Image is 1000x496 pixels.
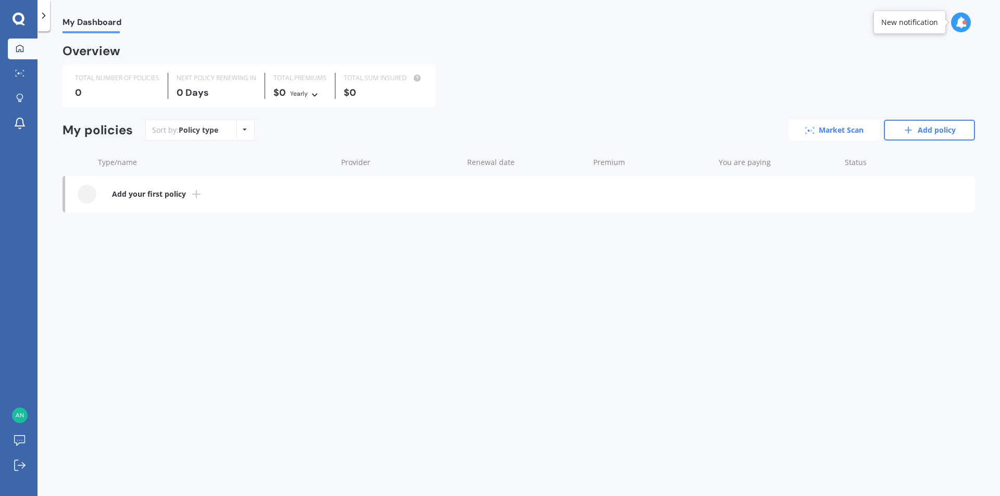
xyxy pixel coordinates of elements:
div: My policies [63,123,133,138]
div: Provider [341,157,459,168]
div: NEXT POLICY RENEWING IN [177,73,256,83]
div: $0 [273,87,327,99]
div: $0 [344,87,423,98]
div: Sort by: [152,125,218,135]
div: You are paying [719,157,836,168]
div: Yearly [290,88,308,99]
div: 0 Days [177,87,256,98]
div: Type/name [98,157,333,168]
span: My Dashboard [63,17,121,31]
div: Renewal date [467,157,585,168]
div: TOTAL PREMIUMS [273,73,327,83]
img: 4df298862f409eb04387c2d006328fd7 [12,408,28,423]
div: TOTAL NUMBER OF POLICIES [75,73,159,83]
div: New notification [881,17,938,28]
div: Status [845,157,923,168]
a: Add policy [884,120,975,141]
div: 0 [75,87,159,98]
div: Policy type [179,125,218,135]
a: Market Scan [789,120,880,141]
div: TOTAL SUM INSURED [344,73,423,83]
div: Premium [593,157,711,168]
a: Add your first policy [65,176,975,212]
b: Add your first policy [112,189,186,199]
div: Overview [63,46,120,56]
